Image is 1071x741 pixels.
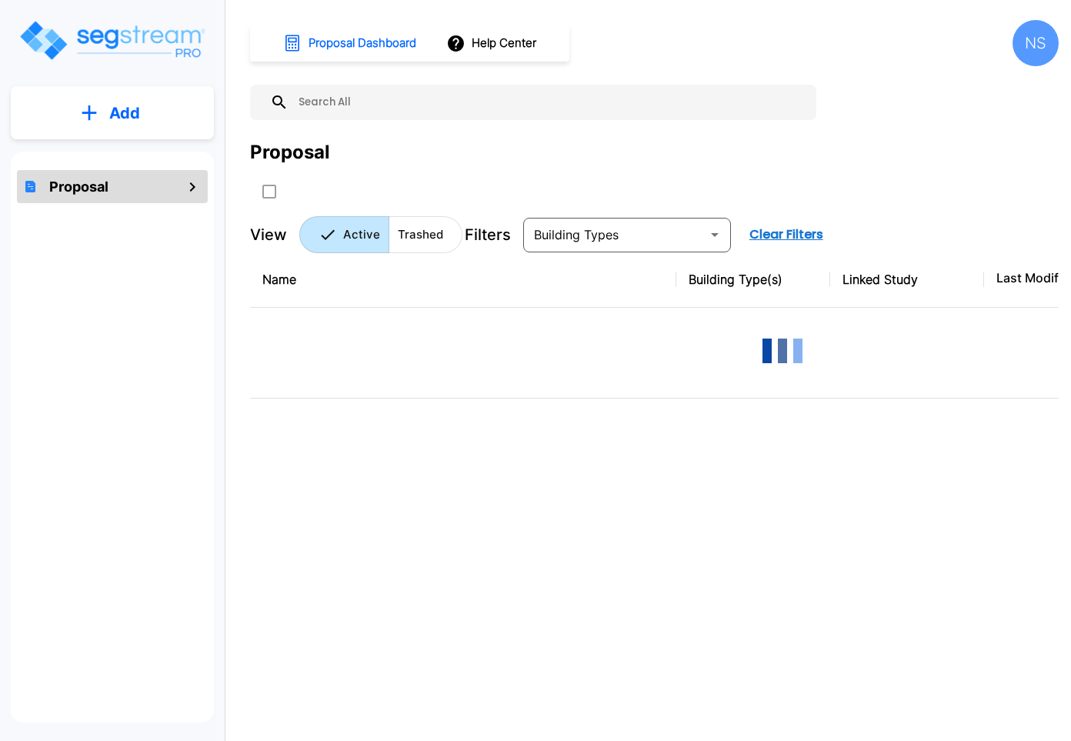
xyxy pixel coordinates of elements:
[752,320,813,382] img: Loading
[676,252,830,308] th: Building Type(s)
[389,216,462,253] button: Trashed
[262,270,664,289] div: Name
[109,102,140,125] p: Add
[343,226,380,244] p: Active
[49,176,108,197] h1: Proposal
[250,139,330,166] div: Proposal
[11,91,214,135] button: Add
[398,226,443,244] p: Trashed
[528,224,701,245] input: Building Types
[254,176,285,207] button: SelectAll
[299,216,389,253] button: Active
[443,28,542,58] button: Help Center
[289,85,809,120] input: Search All
[465,223,511,246] p: Filters
[743,219,829,250] button: Clear Filters
[277,27,425,59] button: Proposal Dashboard
[250,223,287,246] p: View
[18,18,206,62] img: Logo
[299,216,462,253] div: Platform
[1013,20,1059,66] div: NS
[704,224,726,245] button: Open
[309,35,416,52] h1: Proposal Dashboard
[830,252,984,308] th: Linked Study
